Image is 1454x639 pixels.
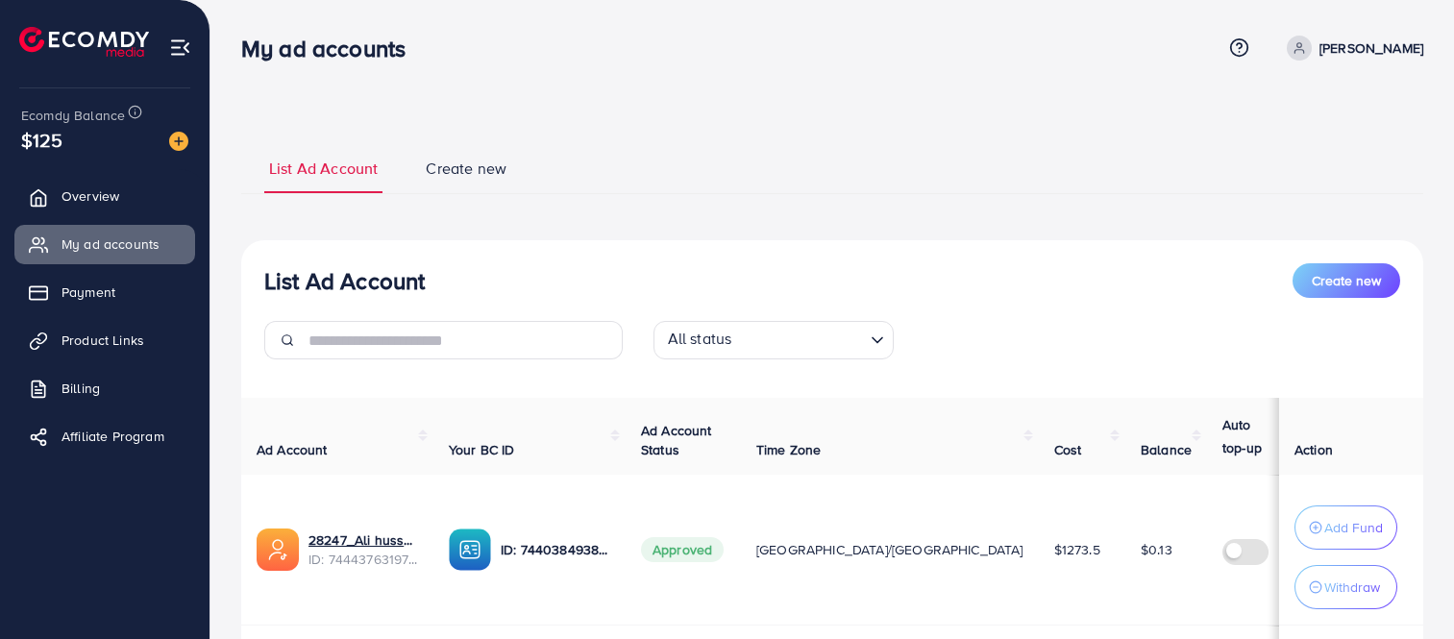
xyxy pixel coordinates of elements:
[169,132,188,151] img: image
[257,440,328,459] span: Ad Account
[737,325,862,355] input: Search for option
[308,530,418,570] div: <span class='underline'>28247_Ali hussnain_1733278939993</span></br>7444376319784910865
[426,158,506,180] span: Create new
[19,27,149,57] img: logo
[21,106,125,125] span: Ecomdy Balance
[264,267,425,295] h3: List Ad Account
[1294,505,1397,550] button: Add Fund
[14,273,195,311] a: Payment
[169,37,191,59] img: menu
[308,530,418,550] a: 28247_Ali hussnain_1733278939993
[1372,553,1440,625] iframe: Chat
[308,550,418,569] span: ID: 7444376319784910865
[14,177,195,215] a: Overview
[449,440,515,459] span: Your BC ID
[62,331,144,350] span: Product Links
[1312,271,1381,290] span: Create new
[756,540,1023,559] span: [GEOGRAPHIC_DATA]/[GEOGRAPHIC_DATA]
[62,427,164,446] span: Affiliate Program
[62,186,119,206] span: Overview
[14,225,195,263] a: My ad accounts
[14,321,195,359] a: Product Links
[1054,540,1100,559] span: $1273.5
[641,537,724,562] span: Approved
[501,538,610,561] p: ID: 7440384938064789521
[14,417,195,455] a: Affiliate Program
[1324,576,1380,599] p: Withdraw
[1141,540,1172,559] span: $0.13
[653,321,894,359] div: Search for option
[21,126,63,154] span: $125
[257,528,299,571] img: ic-ads-acc.e4c84228.svg
[62,283,115,302] span: Payment
[14,369,195,407] a: Billing
[664,324,736,355] span: All status
[756,440,821,459] span: Time Zone
[1222,413,1278,459] p: Auto top-up
[1319,37,1423,60] p: [PERSON_NAME]
[449,528,491,571] img: ic-ba-acc.ded83a64.svg
[1054,440,1082,459] span: Cost
[641,421,712,459] span: Ad Account Status
[1294,565,1397,609] button: Withdraw
[62,234,160,254] span: My ad accounts
[241,35,421,62] h3: My ad accounts
[1324,516,1383,539] p: Add Fund
[1279,36,1423,61] a: [PERSON_NAME]
[1141,440,1192,459] span: Balance
[1293,263,1400,298] button: Create new
[1294,440,1333,459] span: Action
[62,379,100,398] span: Billing
[269,158,378,180] span: List Ad Account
